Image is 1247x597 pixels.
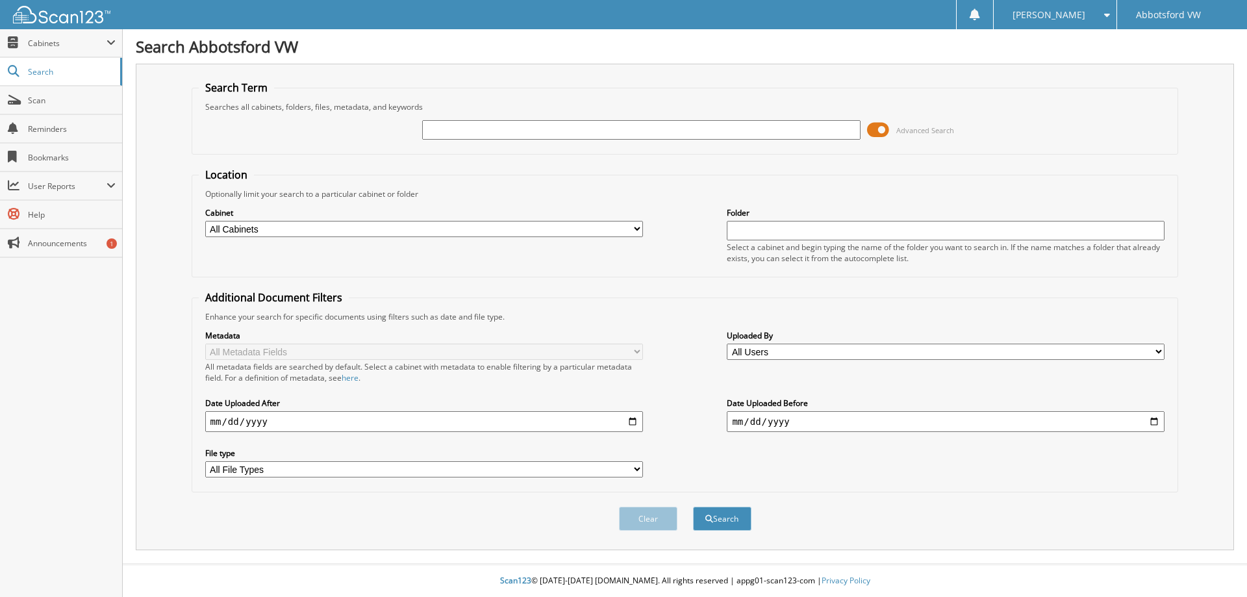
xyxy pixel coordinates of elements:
a: Privacy Policy [822,575,870,586]
legend: Additional Document Filters [199,290,349,305]
span: [PERSON_NAME] [1013,11,1085,19]
label: Metadata [205,330,643,341]
button: Clear [619,507,677,531]
iframe: Chat Widget [1182,535,1247,597]
input: end [727,411,1165,432]
div: Searches all cabinets, folders, files, metadata, and keywords [199,101,1172,112]
span: Advanced Search [896,125,954,135]
input: start [205,411,643,432]
label: Date Uploaded Before [727,398,1165,409]
div: Enhance your search for specific documents using filters such as date and file type. [199,311,1172,322]
span: Reminders [28,123,116,134]
span: Search [28,66,114,77]
label: Folder [727,207,1165,218]
label: Uploaded By [727,330,1165,341]
a: here [342,372,359,383]
span: Cabinets [28,38,107,49]
img: scan123-logo-white.svg [13,6,110,23]
span: Bookmarks [28,152,116,163]
span: Scan123 [500,575,531,586]
span: Scan [28,95,116,106]
span: Help [28,209,116,220]
h1: Search Abbotsford VW [136,36,1234,57]
label: Cabinet [205,207,643,218]
button: Search [693,507,751,531]
label: File type [205,448,643,459]
label: Date Uploaded After [205,398,643,409]
div: All metadata fields are searched by default. Select a cabinet with metadata to enable filtering b... [205,361,643,383]
span: Abbotsford VW [1136,11,1201,19]
div: Select a cabinet and begin typing the name of the folder you want to search in. If the name match... [727,242,1165,264]
div: © [DATE]-[DATE] [DOMAIN_NAME]. All rights reserved | appg01-scan123-com | [123,565,1247,597]
span: User Reports [28,181,107,192]
div: 1 [107,238,117,249]
div: Optionally limit your search to a particular cabinet or folder [199,188,1172,199]
legend: Location [199,168,254,182]
legend: Search Term [199,81,274,95]
span: Announcements [28,238,116,249]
